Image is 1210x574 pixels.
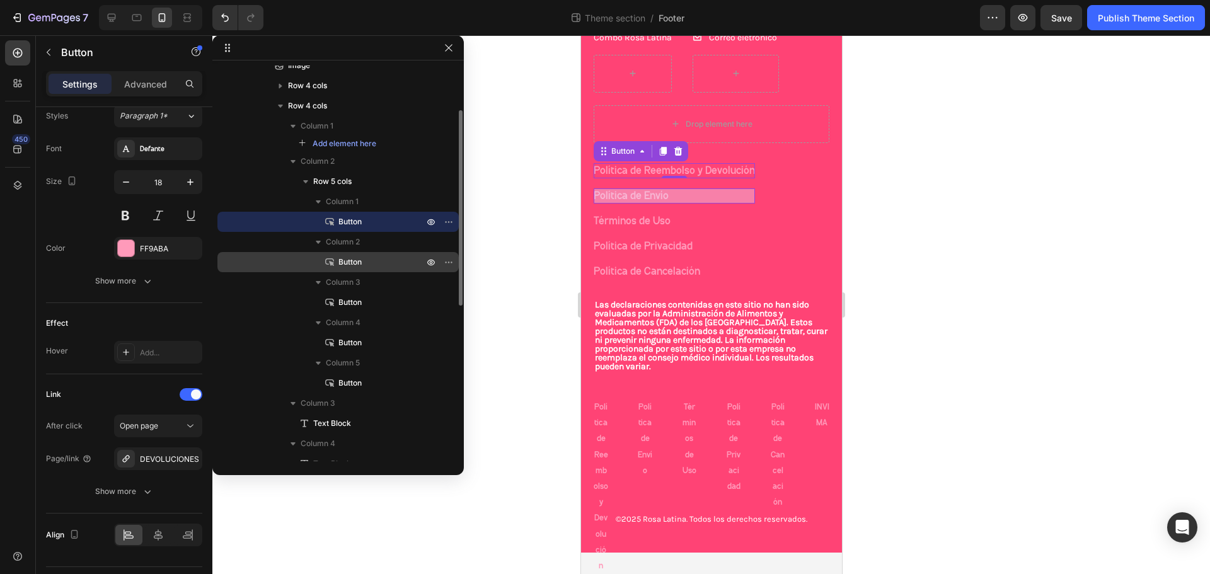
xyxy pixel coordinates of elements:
div: Page/link [46,453,92,464]
p: Política de Reembolso y Devolución [13,364,27,539]
span: Button [338,336,362,349]
div: 450 [12,134,30,144]
p: Términos de Uso [13,176,89,197]
span: Row 5 cols [313,175,352,188]
a: Política de Reembolso y Devolución [13,130,174,142]
button: <p>Política de Cancelación</p> [13,231,119,243]
a: Política de Reembolso y Devolución [13,445,27,458]
a: Política de Cancelación [190,413,204,426]
button: Publish Theme Section [1087,5,1205,30]
p: Política de Privacidad [146,364,160,459]
a: INVIMA [234,374,248,386]
div: Add... [140,347,199,359]
span: Column 2 [301,155,335,168]
div: Defante [140,144,199,155]
span: Text Block [313,457,351,470]
span: Paragraph 1* [120,110,168,122]
button: <p>Términos de Uso</p> [13,180,89,193]
div: Align [46,527,82,544]
p: 7 [83,10,88,25]
span: Add element here [313,138,376,149]
span: Row 4 cols [288,100,327,112]
button: <p>Política de Envío</p> [13,155,88,168]
div: Open Intercom Messenger [1167,512,1197,542]
p: Política de Envío [13,151,88,171]
span: Footer [659,11,684,25]
span: Column 4 [326,316,360,329]
div: After click [46,420,83,432]
p: INVIMA [234,364,248,396]
button: Show more [46,270,202,292]
span: Column 1 [326,195,359,208]
button: 7 [5,5,94,30]
button: Show more [46,480,202,503]
div: Show more [95,485,154,498]
span: Column 2 [326,236,360,248]
button: <p>Política de Privacidad</p> [13,205,112,218]
div: Drop element here [105,84,171,94]
div: Styles [46,110,68,122]
span: / [650,11,654,25]
button: Save [1040,5,1082,30]
span: Open page [120,421,158,430]
p: Las declaraciones contenidas en este sitio no han sido evaluadas por la Administración de Aliment... [14,265,247,336]
div: Link [46,389,61,400]
p: Política de Envío [57,364,71,444]
div: Undo/Redo [212,5,263,30]
span: Image [288,59,310,72]
p: Política de Reembolso y Devolución [13,126,174,146]
iframe: Design area [581,35,842,574]
div: FF9ABA [140,243,199,255]
p: Button [61,45,168,60]
div: Font [46,143,62,154]
span: Column 1 [301,120,333,132]
span: Column 3 [301,397,335,410]
span: Button [338,296,362,309]
div: Size [46,173,79,190]
span: Theme section [582,11,648,25]
span: Button [338,256,362,268]
p: Política de Cancelación [190,364,204,475]
div: Show more [95,275,154,287]
p: ©2025 Rosa Latina. Todos los derechos reservados. [14,476,247,491]
div: Color [46,243,66,254]
a: Política de Privacidad [146,406,160,418]
span: Row 4 cols [288,79,327,92]
div: Effect [46,318,68,329]
span: Column 4 [301,437,335,450]
a: Términos de Uso [101,398,115,410]
div: Hover [46,345,68,357]
button: Paragraph 1* [114,105,202,127]
div: Button [28,110,56,122]
button: Add element here [293,136,382,151]
div: Publish Theme Section [1098,11,1194,25]
span: Text Block [313,417,351,430]
span: Button [338,215,362,228]
div: DEVOLUCIONES [140,454,199,465]
span: Button [338,377,362,389]
p: Política de Privacidad [13,202,112,222]
button: Open page [114,415,202,437]
span: Column 3 [326,276,360,289]
span: Column 5 [326,357,360,369]
p: Política de Cancelación [13,227,119,247]
span: Save [1051,13,1072,23]
a: Política de Envío [57,398,71,410]
p: Términos de Uso [101,364,115,444]
p: Settings [62,77,98,91]
p: Advanced [124,77,167,91]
